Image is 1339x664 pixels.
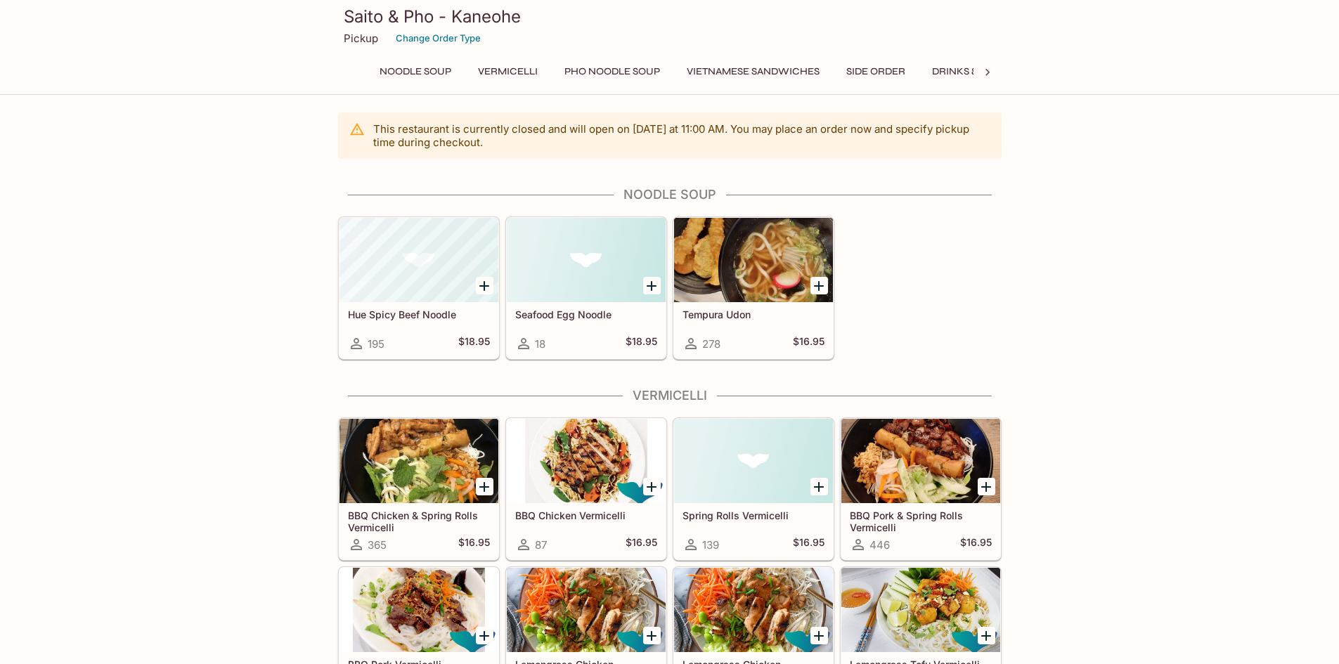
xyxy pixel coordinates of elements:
[674,568,833,652] div: Lemongrass Chicken Vermicelli & Spring Rolls
[643,627,661,644] button: Add Lemongrass Chicken Vermicelli
[626,536,657,553] h5: $16.95
[643,277,661,294] button: Add Seafood Egg Noodle
[679,62,827,82] button: Vietnamese Sandwiches
[793,536,824,553] h5: $16.95
[344,32,378,45] p: Pickup
[810,277,828,294] button: Add Tempura Udon
[339,568,498,652] div: BBQ Pork Vermicelli
[458,335,490,352] h5: $18.95
[348,509,490,533] h5: BBQ Chicken & Spring Rolls Vermicelli
[476,478,493,495] button: Add BBQ Chicken & Spring Rolls Vermicelli
[683,308,824,320] h5: Tempura Udon
[339,217,499,359] a: Hue Spicy Beef Noodle195$18.95
[841,419,1000,503] div: BBQ Pork & Spring Rolls Vermicelli
[506,418,666,560] a: BBQ Chicken Vermicelli87$16.95
[841,418,1001,560] a: BBQ Pork & Spring Rolls Vermicelli446$16.95
[476,627,493,644] button: Add BBQ Pork Vermicelli
[839,62,913,82] button: Side Order
[389,27,487,49] button: Change Order Type
[673,418,834,560] a: Spring Rolls Vermicelli139$16.95
[869,538,890,552] span: 446
[674,419,833,503] div: Spring Rolls Vermicelli
[535,538,547,552] span: 87
[506,217,666,359] a: Seafood Egg Noodle18$18.95
[643,478,661,495] button: Add BBQ Chicken Vermicelli
[978,478,995,495] button: Add BBQ Pork & Spring Rolls Vermicelli
[515,308,657,320] h5: Seafood Egg Noodle
[793,335,824,352] h5: $16.95
[507,568,666,652] div: Lemongrass Chicken Vermicelli
[368,337,384,351] span: 195
[372,62,459,82] button: Noodle Soup
[339,418,499,560] a: BBQ Chicken & Spring Rolls Vermicelli365$16.95
[338,187,1002,202] h4: Noodle Soup
[515,509,657,521] h5: BBQ Chicken Vermicelli
[702,337,720,351] span: 278
[339,218,498,302] div: Hue Spicy Beef Noodle
[841,568,1000,652] div: Lemongrass Tofu Vermicelli
[368,538,387,552] span: 365
[673,217,834,359] a: Tempura Udon278$16.95
[626,335,657,352] h5: $18.95
[507,218,666,302] div: Seafood Egg Noodle
[978,627,995,644] button: Add Lemongrass Tofu Vermicelli
[850,509,992,533] h5: BBQ Pork & Spring Rolls Vermicelli
[470,62,545,82] button: Vermicelli
[344,6,996,27] h3: Saito & Pho - Kaneohe
[557,62,668,82] button: Pho Noodle Soup
[348,308,490,320] h5: Hue Spicy Beef Noodle
[924,62,1037,82] button: Drinks & Desserts
[535,337,545,351] span: 18
[373,122,990,149] p: This restaurant is currently closed and will open on [DATE] at 11:00 AM . You may place an order ...
[683,509,824,521] h5: Spring Rolls Vermicelli
[674,218,833,302] div: Tempura Udon
[702,538,719,552] span: 139
[960,536,992,553] h5: $16.95
[339,419,498,503] div: BBQ Chicken & Spring Rolls Vermicelli
[476,277,493,294] button: Add Hue Spicy Beef Noodle
[507,419,666,503] div: BBQ Chicken Vermicelli
[458,536,490,553] h5: $16.95
[810,478,828,495] button: Add Spring Rolls Vermicelli
[810,627,828,644] button: Add Lemongrass Chicken Vermicelli & Spring Rolls
[338,388,1002,403] h4: Vermicelli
